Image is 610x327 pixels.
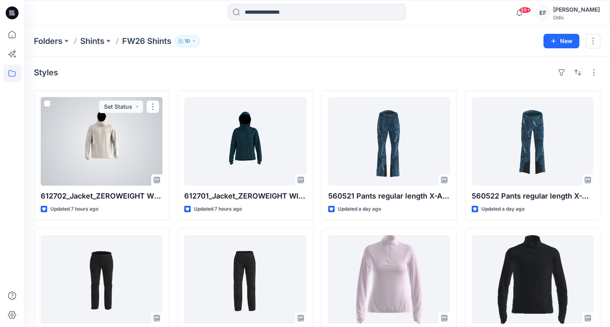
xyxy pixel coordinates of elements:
[472,235,593,324] a: 315652 Mid layer 1-2 zip_ ZEROWEIGHT WARM_SMS_3D
[481,205,525,213] p: Updated a day ago
[41,97,162,186] a: 612702_Jacket_ZEROWEIGHT WINDPROOF X WARM_SMS_3D
[328,190,450,202] p: 560521 Pants regular length X-ALP 3L_SMS_3D
[184,235,306,324] a: 560801_Pants regular length ASCENT_SMS_3D
[472,190,593,202] p: 560522 Pants regular length X-ALP 3L_SMS_3D
[41,190,162,202] p: 612702_Jacket_ZEROWEIGHT WINDPROOF X WARM_SMS_3D
[185,37,190,46] p: 10
[472,97,593,186] a: 560522 Pants regular length X-ALP 3L_SMS_3D
[184,97,306,186] a: 612701_Jacket_ZEROWEIGHT WINDPROOF X WARM_SMS_3D
[194,205,242,213] p: Updated 7 hours ago
[519,7,531,13] span: 99+
[184,190,306,202] p: 612701_Jacket_ZEROWEIGHT WINDPROOF X WARM_SMS_3D
[34,35,62,47] a: Folders
[34,68,58,77] h4: Styles
[122,35,171,47] p: FW26 Shints
[328,97,450,186] a: 560521 Pants regular length X-ALP 3L_SMS_3D
[328,235,450,324] a: 315651_Midlayer 1-2 Zip_ZEROWEIGHT WARM_SMS_3D
[338,205,381,213] p: Updated a day ago
[80,35,104,47] a: Shints
[175,35,200,47] button: 10
[553,14,600,21] div: Odlo
[535,6,550,20] div: EF
[543,34,579,48] button: New
[553,5,600,14] div: [PERSON_NAME]
[50,205,98,213] p: Updated 7 hours ago
[41,235,162,324] a: 560802_Pants regular length_ASCENT PANT_SMS_3D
